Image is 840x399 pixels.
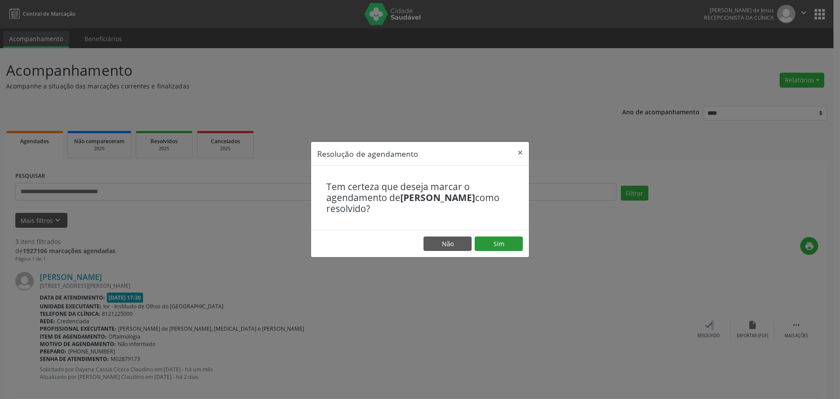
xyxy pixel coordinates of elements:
button: Close [511,142,529,163]
button: Não [423,237,472,251]
button: Sim [475,237,523,251]
b: [PERSON_NAME] [400,191,475,204]
h5: Resolução de agendamento [317,148,418,159]
h4: Tem certeza que deseja marcar o agendamento de como resolvido? [326,181,514,215]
